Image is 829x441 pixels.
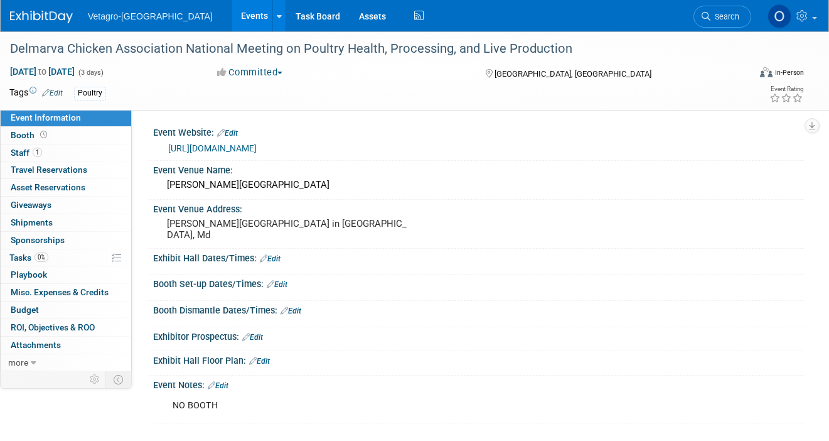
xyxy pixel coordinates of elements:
a: Edit [217,129,238,138]
span: Staff [11,148,42,158]
span: Booth not reserved yet [38,130,50,139]
a: Edit [260,254,281,263]
span: Vetagro-[GEOGRAPHIC_DATA] [88,11,213,21]
a: Giveaways [1,197,131,214]
a: Playbook [1,266,131,283]
div: Event Format [687,65,804,84]
span: Misc. Expenses & Credits [11,287,109,297]
td: Personalize Event Tab Strip [84,371,106,388]
span: Booth [11,130,50,140]
button: Committed [213,66,287,79]
a: Edit [281,307,301,315]
td: Toggle Event Tabs [106,371,132,388]
span: Playbook [11,269,47,280]
a: Asset Reservations [1,179,131,196]
a: Attachments [1,337,131,354]
img: ExhibitDay [10,11,73,23]
span: (3 days) [77,68,104,77]
span: Attachments [11,340,61,350]
span: Giveaways [11,200,51,210]
a: Booth [1,127,131,144]
img: OliviaM Last [767,4,791,28]
a: Misc. Expenses & Credits [1,284,131,301]
span: 1 [33,148,42,157]
pre: [PERSON_NAME][GEOGRAPHIC_DATA] in [GEOGRAPHIC_DATA], Md [167,218,410,241]
span: more [8,357,28,367]
div: [PERSON_NAME][GEOGRAPHIC_DATA] [163,175,794,195]
span: Tasks [9,253,48,263]
div: Exhibit Hall Dates/Times: [153,249,804,265]
a: [URL][DOMAIN_NAME] [168,143,257,153]
span: Asset Reservations [11,182,85,192]
a: Edit [208,381,228,390]
div: Booth Dismantle Dates/Times: [153,301,804,317]
span: [DATE] [DATE] [9,66,75,77]
img: Format-Inperson.png [760,67,773,77]
a: Budget [1,302,131,318]
div: Poultry [74,87,106,100]
span: Search [710,12,739,21]
a: Travel Reservations [1,161,131,178]
div: Event Venue Address: [153,200,804,215]
a: Staff1 [1,144,131,161]
div: Exhibit Hall Floor Plan: [153,351,804,367]
a: more [1,354,131,371]
span: to [36,67,48,77]
a: Edit [42,89,63,97]
a: Edit [267,280,287,289]
span: ROI, Objectives & ROO [11,322,95,332]
span: Travel Reservations [11,165,87,175]
span: Event Information [11,112,81,122]
a: Search [693,6,751,28]
span: Budget [11,305,39,315]
a: Shipments [1,214,131,231]
div: Event Venue Name: [153,161,804,177]
div: Event Rating [769,86,803,92]
a: Edit [242,333,263,342]
a: Tasks0% [1,249,131,266]
div: In-Person [774,68,804,77]
div: Exhibitor Prospectus: [153,327,804,344]
span: Shipments [11,217,53,227]
a: Edit [249,357,270,366]
span: [GEOGRAPHIC_DATA], [GEOGRAPHIC_DATA] [495,69,651,79]
td: Tags [9,86,63,101]
div: Booth Set-up Dates/Times: [153,275,804,291]
a: Event Information [1,109,131,126]
div: Event Notes: [153,376,804,392]
a: Sponsorships [1,232,131,249]
div: Event Website: [153,123,804,139]
div: Delmarva Chicken Association National Meeting on Poultry Health, Processing, and Live Production [6,38,736,60]
span: 0% [35,253,48,262]
a: ROI, Objectives & ROO [1,319,131,336]
span: Sponsorships [11,235,65,245]
div: NO BOOTH [164,393,677,418]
